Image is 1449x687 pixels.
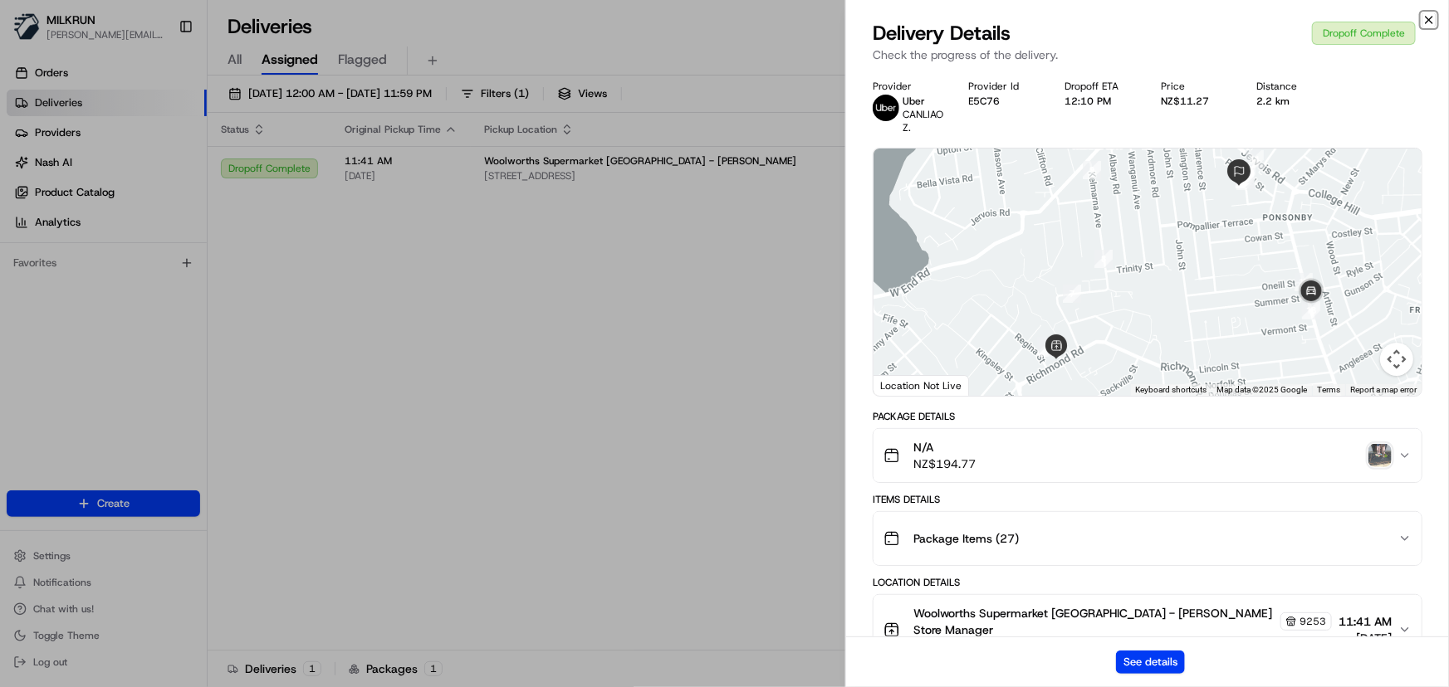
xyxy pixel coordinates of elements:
div: 18 [1302,301,1320,319]
img: Google [878,374,933,396]
div: 17 [1295,273,1313,291]
span: Woolworths Supermarket [GEOGRAPHIC_DATA] - [PERSON_NAME] Store Manager [913,605,1277,638]
a: Report a map error [1350,385,1417,394]
button: Map camera controls [1380,343,1413,376]
div: Price [1161,80,1231,93]
span: N/A [913,439,976,456]
button: E5C76 [969,95,1001,108]
a: Open this area in Google Maps (opens a new window) [878,374,933,396]
div: NZ$11.27 [1161,95,1231,108]
div: Provider [873,80,942,93]
p: Check the progress of the delivery. [873,46,1422,63]
button: Package Items (27) [874,512,1422,565]
button: Keyboard shortcuts [1135,384,1207,396]
button: N/ANZ$194.77photo_proof_of_delivery image [874,429,1422,482]
div: Location Details [873,576,1422,589]
div: Location Not Live [874,375,969,396]
div: 12:10 PM [1065,95,1134,108]
span: CANLIAO Z. [903,108,943,134]
span: Delivery Details [873,20,1011,46]
div: Dropoff ETA [1065,80,1134,93]
div: 2.2 km [1257,95,1327,108]
span: 11:41 AM [1339,613,1392,630]
span: NZ$194.77 [913,456,976,472]
button: See details [1116,650,1185,674]
span: [DATE] [1339,630,1392,646]
span: Package Items ( 27 ) [913,530,1019,547]
a: Terms (opens in new tab) [1317,385,1340,394]
div: 8 [1094,250,1113,268]
div: 9 [1083,161,1101,179]
span: 9253 [1300,615,1326,628]
span: Uber [903,95,925,108]
div: Package Details [873,410,1422,423]
div: Distance [1257,80,1327,93]
div: 7 [1063,285,1081,303]
div: 16 [1237,165,1256,183]
div: Provider Id [969,80,1039,93]
img: uber-new-logo.jpeg [873,95,899,121]
div: 5 [1037,337,1055,355]
div: Items Details [873,493,1422,506]
img: photo_proof_of_delivery image [1368,444,1392,467]
div: 11 [1246,150,1264,168]
div: 6 [1039,339,1057,357]
button: Woolworths Supermarket [GEOGRAPHIC_DATA] - [PERSON_NAME] Store Manager925311:41 AM[DATE] [874,595,1422,665]
span: Map data ©2025 Google [1216,385,1307,394]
